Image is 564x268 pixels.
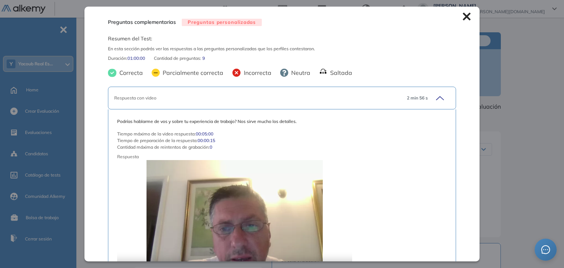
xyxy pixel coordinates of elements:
span: 0 [210,144,212,151]
span: Preguntas complementarias [108,18,176,26]
span: Cantidad de preguntas: [154,55,202,62]
span: Resumen del Test: [108,35,456,43]
span: Duración : [108,55,127,62]
span: 9 [202,55,205,62]
span: Respuesta [117,153,413,160]
span: Correcta [116,68,143,77]
span: Neutra [288,68,310,77]
span: Incorrecta [241,68,271,77]
span: 01:00:00 [127,55,145,62]
span: Saltada [327,68,352,77]
span: 00:05:00 [196,131,213,137]
span: Podrías hablarme de vos y sobre tu experiencia de trabajo? Nos sirve mucho los detalles. [117,118,446,125]
span: 2 min 56 s [407,95,428,101]
span: Cantidad máxima de reintentos de grabación : [117,144,210,151]
span: message [541,245,550,254]
span: En esta sección podrás ver las respuestas a las preguntas personalizadas que los perfiles contest... [108,46,456,52]
span: Parcialmente correcta [160,68,223,77]
div: Respuesta con video [114,95,401,101]
span: Tiempo máximo de la video respuesta : [117,131,196,137]
span: Preguntas personalizadas [182,19,262,26]
span: 00:00:15 [198,137,215,144]
span: Tiempo de preparación de la respuesta : [117,137,198,144]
